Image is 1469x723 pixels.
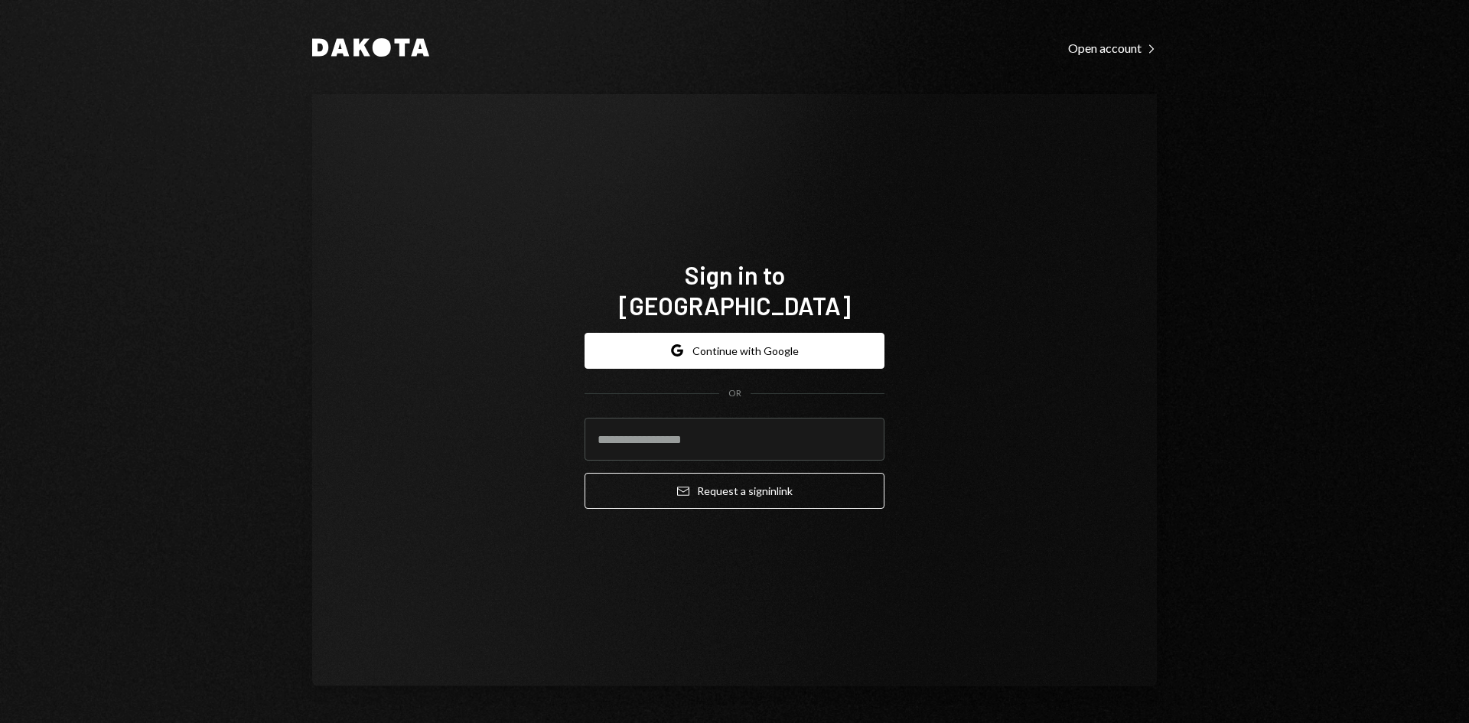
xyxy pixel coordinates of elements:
div: Open account [1068,41,1157,56]
h1: Sign in to [GEOGRAPHIC_DATA] [585,259,884,321]
a: Open account [1068,39,1157,56]
div: OR [728,387,741,400]
button: Request a signinlink [585,473,884,509]
button: Continue with Google [585,333,884,369]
